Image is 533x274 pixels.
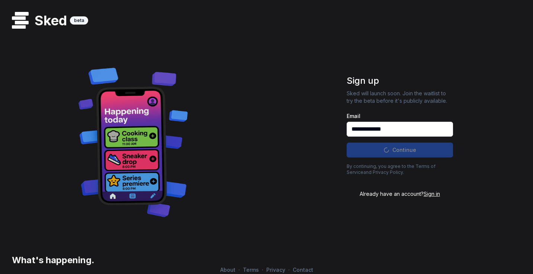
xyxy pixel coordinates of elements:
label: Email [347,114,453,119]
a: Contact [290,267,316,273]
a: Privacy Policy [373,169,403,175]
a: Terms of Service [347,163,436,175]
img: logo [12,12,29,29]
div: beta [70,16,88,25]
p: Sked will launch soon. Join the waitlist to try the beta before it's publicly available. [347,90,453,105]
p: By continuing, you agree to the and . [347,163,453,175]
h1: Sked [29,13,70,28]
a: Privacy [263,267,288,273]
a: About [217,267,238,273]
div: Already have an account? [347,190,453,198]
a: Terms [240,267,262,273]
img: Decorative [75,59,192,224]
span: Sign in [424,191,440,197]
h1: Sign up [347,75,453,87]
h3: What's happening. [9,254,94,266]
